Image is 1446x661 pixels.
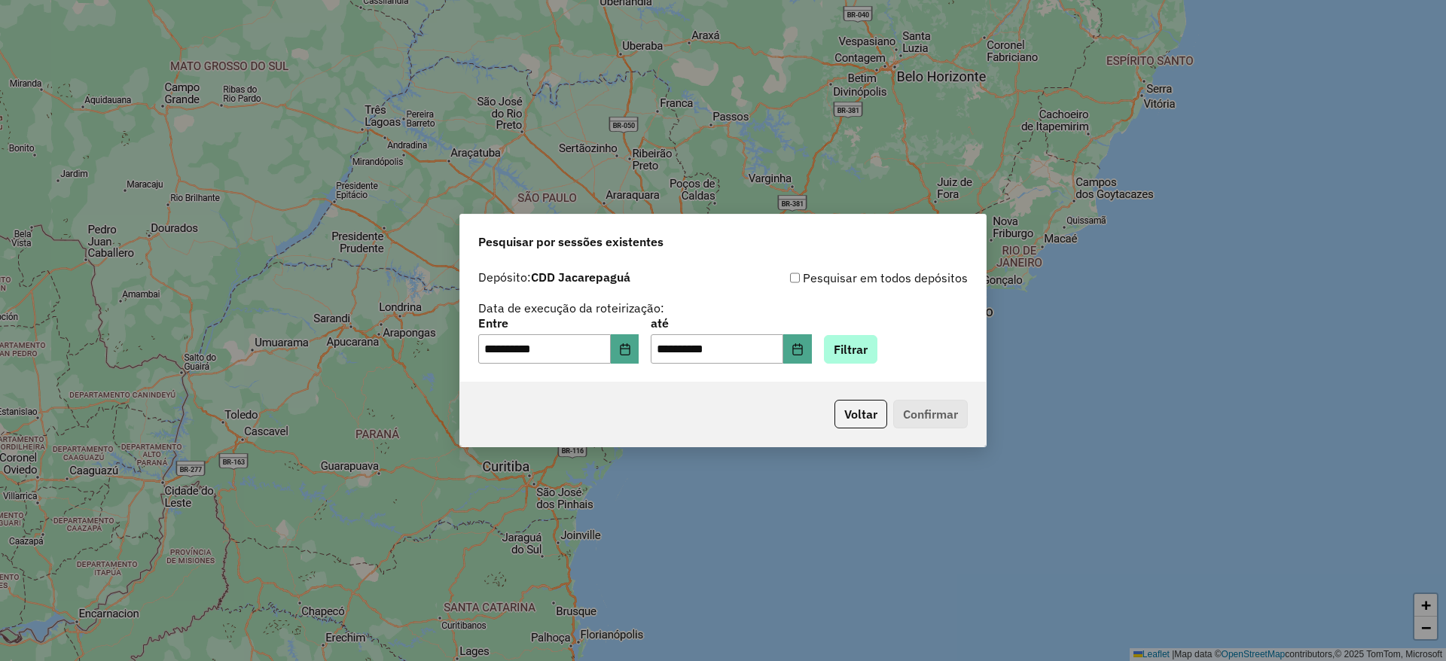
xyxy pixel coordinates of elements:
button: Choose Date [611,334,639,364]
label: até [651,314,811,332]
button: Filtrar [824,335,877,364]
strong: CDD Jacarepaguá [531,270,630,285]
div: Pesquisar em todos depósitos [723,269,968,287]
button: Choose Date [783,334,812,364]
label: Entre [478,314,639,332]
label: Data de execução da roteirização: [478,299,664,317]
span: Pesquisar por sessões existentes [478,233,664,251]
button: Voltar [834,400,887,428]
label: Depósito: [478,268,630,286]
